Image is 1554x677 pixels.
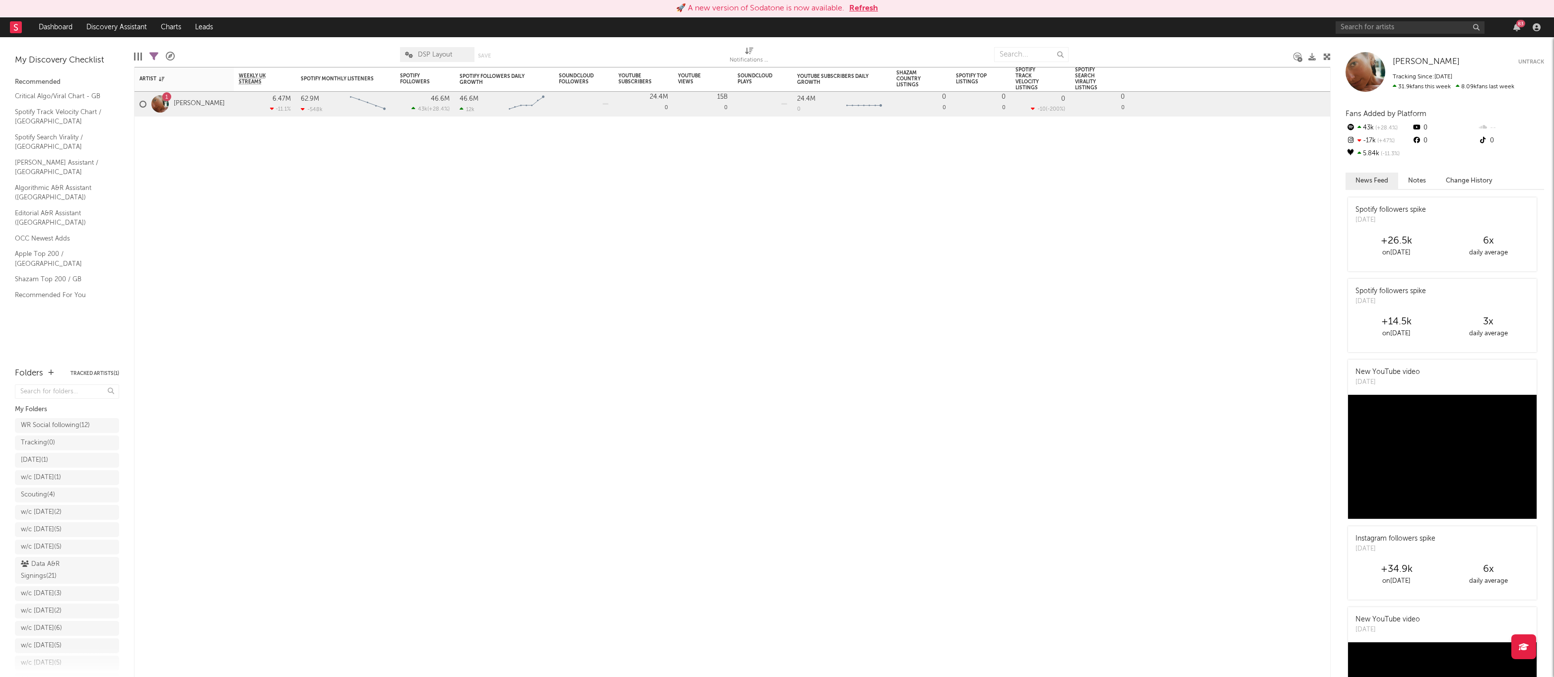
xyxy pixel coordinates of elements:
div: 24.4M [650,94,668,100]
div: 0 [618,92,668,116]
div: on [DATE] [1351,328,1442,340]
button: 83 [1513,23,1520,31]
div: ( ) [411,106,450,112]
div: 6.47M [272,96,291,102]
div: daily average [1442,328,1534,340]
svg: Chart title [842,92,886,117]
div: 62.9M [301,96,319,102]
div: 0 [1121,94,1125,100]
div: 0 [956,92,1006,116]
a: Recommended For You [15,290,109,301]
span: -10 [1037,107,1046,112]
a: w/c [DATE](6) [15,621,119,636]
div: 0 [678,92,728,116]
a: Dashboard [32,17,79,37]
div: Artist [139,76,214,82]
a: w/c [DATE](2) [15,505,119,520]
div: 6 x [1442,563,1534,575]
div: +26.5k [1351,235,1442,247]
div: 0 [797,107,801,112]
span: [PERSON_NAME] [1393,58,1460,66]
div: w/c [DATE] ( 5 ) [21,524,62,536]
input: Search... [994,47,1069,62]
a: w/c [DATE](2) [15,604,119,618]
div: SoundCloud Followers [559,73,594,85]
div: w/c [DATE] ( 5 ) [21,541,62,553]
div: Spotify followers spike [1355,205,1426,215]
a: w/c [DATE](5) [15,638,119,653]
div: Spotify followers spike [1355,286,1426,297]
div: New YouTube video [1355,367,1420,377]
button: Refresh [849,2,878,14]
div: Spotify Track Velocity Listings [1015,67,1050,91]
div: +14.5k [1351,316,1442,328]
div: 15B [717,94,728,100]
a: Charts [154,17,188,37]
button: Change History [1436,173,1502,189]
div: YouTube Views [678,73,713,85]
svg: Chart title [345,92,390,117]
div: 43k [1346,122,1412,134]
a: Scouting(4) [15,488,119,502]
a: Editorial A&R Assistant ([GEOGRAPHIC_DATA]) [15,208,109,228]
div: 0 [1061,96,1065,102]
div: 0 [942,94,946,100]
span: -200 % [1047,107,1064,112]
input: Search for artists [1336,21,1485,34]
a: [PERSON_NAME] [1393,57,1460,67]
a: w/c [DATE](5) [15,656,119,671]
div: w/c [DATE] ( 3 ) [21,588,62,600]
div: [DATE] [1355,544,1435,554]
a: w/c [DATE](5) [15,522,119,537]
div: Filters(1 of 1) [149,42,158,71]
div: on [DATE] [1351,575,1442,587]
div: w/c [DATE] ( 2 ) [21,605,62,617]
div: w/c [DATE] ( 5 ) [21,657,62,669]
div: 0 [1478,134,1544,147]
span: Fans Added by Platform [1346,110,1426,118]
div: 0 [896,92,946,116]
div: [DATE] [1355,377,1420,387]
a: OCC Newest Adds [15,233,109,244]
span: 43k [418,107,427,112]
div: 3 x [1442,316,1534,328]
span: -11.3 % [1379,151,1400,157]
button: News Feed [1346,173,1398,189]
a: Apple Top 200 / [GEOGRAPHIC_DATA] [15,248,109,269]
div: ( ) [1031,106,1065,112]
div: [DATE] ( 1 ) [21,454,48,466]
div: My Discovery Checklist [15,55,119,66]
div: 0 [1075,92,1125,116]
div: on [DATE] [1351,247,1442,259]
a: w/c [DATE](1) [15,470,119,485]
svg: Chart title [504,92,549,117]
span: 31.9k fans this week [1393,84,1451,90]
div: YouTube Subscribers Daily Growth [797,73,872,85]
a: [PERSON_NAME] [174,100,225,108]
span: +47 % [1376,138,1395,144]
a: Data A&R Signings(21) [15,557,119,584]
div: Scouting ( 4 ) [21,489,55,501]
div: [DATE] [1355,625,1420,635]
span: DSP Layout [418,52,452,58]
div: daily average [1442,575,1534,587]
div: [DATE] [1355,297,1426,307]
div: Spotify Followers [400,73,435,85]
a: Shazam Top 200 / GB [15,274,109,285]
span: +28.4 % [429,107,448,112]
div: 24.4M [797,96,815,102]
div: -- [1478,122,1544,134]
a: Leads [188,17,220,37]
div: 0 [1002,94,1006,100]
a: w/c [DATE](3) [15,586,119,601]
button: Notes [1398,173,1436,189]
div: 5.84k [1346,147,1412,160]
span: Tracking Since: [DATE] [1393,74,1452,80]
a: Discovery Assistant [79,17,154,37]
div: Data A&R Signings ( 21 ) [21,558,91,582]
div: w/c [DATE] ( 2 ) [21,506,62,518]
input: Search for folders... [15,384,119,399]
div: 6 x [1442,235,1534,247]
a: Spotify Search Virality / [GEOGRAPHIC_DATA] [15,132,109,152]
div: Instagram followers spike [1355,534,1435,544]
